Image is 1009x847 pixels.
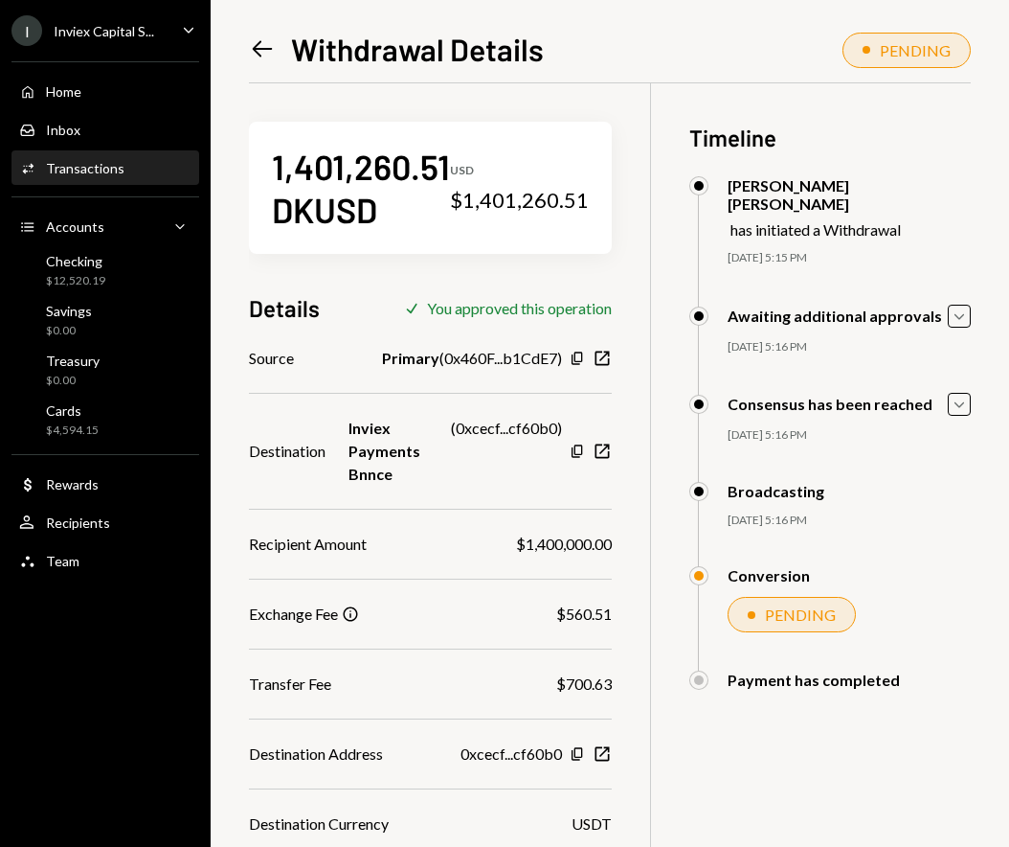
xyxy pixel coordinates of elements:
div: [DATE] 5:16 PM [728,513,971,529]
div: Savings [46,303,92,319]
h3: Details [249,292,320,324]
a: Checking$12,520.19 [11,247,199,293]
h3: Timeline [689,122,971,153]
div: [PERSON_NAME] [PERSON_NAME] [728,176,971,213]
div: ( 0xcecf...cf60b0 ) [348,417,562,486]
div: Destination Address [249,743,383,766]
div: $1,400,000.00 [516,533,612,556]
div: You approved this operation [427,299,612,317]
div: [DATE] 5:16 PM [728,427,971,444]
a: Recipients [11,505,199,539]
h1: Withdrawal Details [291,30,544,68]
div: Inviex Capital S... [54,23,154,39]
a: Transactions [11,150,199,185]
div: Treasury [46,353,100,369]
div: Broadcasting [728,482,824,500]
div: PENDING [880,41,951,59]
a: Inbox [11,112,199,147]
div: USD [450,163,589,179]
div: Payment has completed [728,671,900,689]
div: $4,594.15 [46,423,99,439]
div: PENDING [765,606,836,624]
div: $12,520.19 [46,273,105,289]
div: Exchange Fee [249,603,338,626]
a: Accounts [11,209,199,243]
a: Team [11,543,199,578]
div: Destination Currency [249,813,389,836]
div: $700.63 [556,673,612,696]
div: $1,401,260.51 [450,187,589,214]
div: Rewards [46,476,99,492]
div: Checking [46,253,105,269]
div: $560.51 [556,603,612,626]
div: Transactions [46,160,124,176]
div: Cards [46,402,99,419]
a: Home [11,74,199,108]
div: [DATE] 5:15 PM [728,250,971,266]
div: Conversion [728,566,810,584]
a: Cards$4,594.15 [11,397,199,443]
div: [DATE] 5:16 PM [728,339,971,355]
div: ( 0x460F...b1CdE7 ) [382,347,562,370]
b: Inviex Payments Bnnce [348,417,451,486]
div: Home [46,83,81,100]
div: Transfer Fee [249,673,331,696]
div: has initiated a Withdrawal [730,220,971,239]
div: 1,401,260.51 DKUSD [272,145,450,231]
div: I [11,15,42,46]
a: Rewards [11,467,199,501]
div: $0.00 [46,373,100,389]
div: Consensus has been reached [728,395,932,413]
b: Primary [382,347,439,370]
div: Accounts [46,218,104,235]
a: Savings$0.00 [11,297,199,343]
div: Destination [249,440,325,463]
a: Treasury$0.00 [11,347,199,393]
div: Recipients [46,515,110,531]
div: Source [249,347,294,370]
div: Inbox [46,122,80,138]
div: Recipient Amount [249,533,367,556]
div: 0xcecf...cf60b0 [460,743,562,766]
div: USDT [572,813,612,836]
div: Awaiting additional approvals [728,307,942,325]
div: Team [46,553,79,569]
div: $0.00 [46,323,92,339]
